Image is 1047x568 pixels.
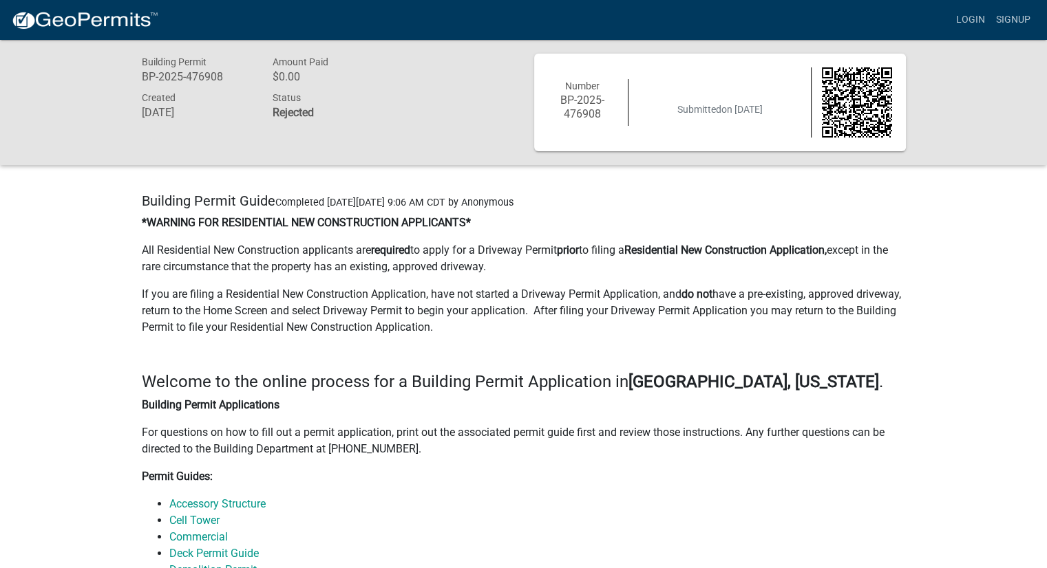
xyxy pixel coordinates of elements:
[272,92,300,103] span: Status
[142,470,213,483] strong: Permit Guides:
[142,242,906,275] p: All Residential New Construction applicants are to apply for a Driveway Permit to filing a except...
[548,94,618,120] h6: BP-2025-476908
[169,497,266,510] a: Accessory Structure
[681,287,712,301] strong: do not
[822,67,892,138] img: QR code
[628,372,879,391] strong: [GEOGRAPHIC_DATA], [US_STATE]
[951,7,991,33] a: Login
[142,372,906,392] h4: Welcome to the online process for a Building Permit Application in .
[169,514,220,527] a: Cell Tower
[142,56,207,67] span: Building Permit
[677,104,763,115] span: Submitted on [DATE]
[991,7,1036,33] a: Signup
[169,547,259,560] a: Deck Permit Guide
[557,243,579,256] strong: prior
[142,216,471,229] strong: *WARNING FOR RESIDENTIAL NEW CONSTRUCTION APPLICANTS*
[142,286,906,336] p: If you are filing a Residential New Construction Application, have not started a Driveway Permit ...
[371,243,410,256] strong: required
[142,70,252,83] h6: BP-2025-476908
[169,530,228,543] a: Commercial
[565,80,600,91] span: Number
[275,197,514,208] span: Completed [DATE][DATE] 9:06 AM CDT by Anonymous
[142,92,176,103] span: Created
[624,243,827,256] strong: Residential New Construction Application,
[142,106,252,119] h6: [DATE]
[272,56,328,67] span: Amount Paid
[142,193,906,209] h5: Building Permit Guide
[272,106,313,119] strong: Rejected
[142,398,279,411] strong: Building Permit Applications
[142,424,906,457] p: For questions on how to fill out a permit application, print out the associated permit guide firs...
[272,70,382,83] h6: $0.00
